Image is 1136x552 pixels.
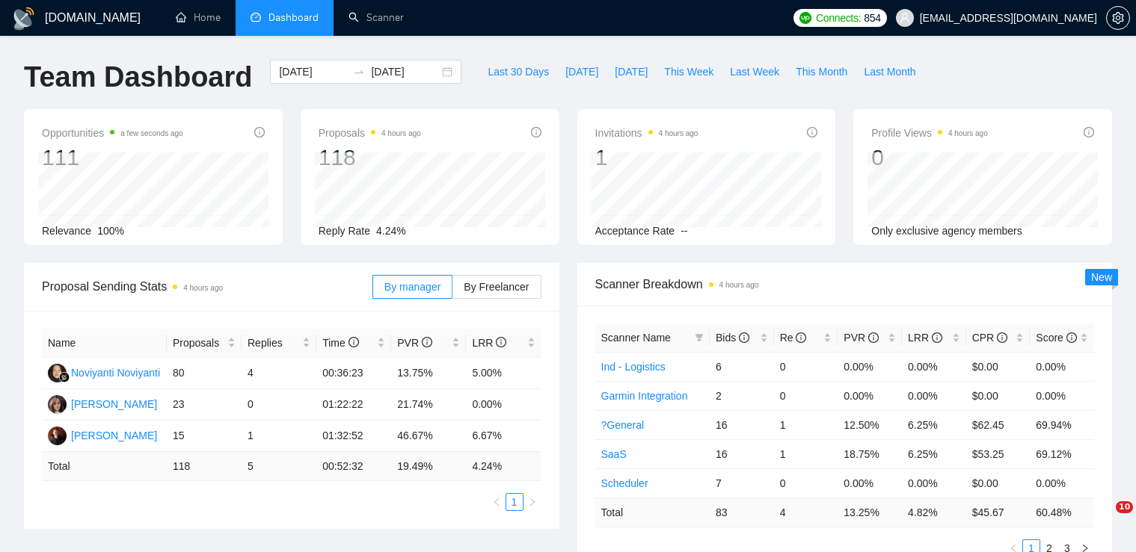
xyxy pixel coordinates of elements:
[391,452,466,481] td: 19.49 %
[774,352,838,381] td: 0
[838,497,902,527] td: 13.25 %
[466,389,541,421] td: 0.00%
[864,10,880,26] span: 854
[838,439,902,468] td: 18.75%
[48,364,67,382] img: NN
[1030,497,1094,527] td: 60.48 %
[972,332,1007,344] span: CPR
[48,427,67,445] img: AS
[42,452,167,481] td: Total
[601,448,627,460] a: SaaS
[42,143,183,172] div: 111
[1106,6,1130,30] button: setting
[319,225,370,237] span: Reply Rate
[710,439,774,468] td: 16
[966,497,1031,527] td: $ 45.67
[59,372,70,382] img: gigradar-bm.png
[48,395,67,414] img: KA
[966,468,1031,497] td: $0.00
[173,335,224,351] span: Proposals
[710,497,774,527] td: 83
[902,410,966,439] td: 6.25%
[932,332,942,343] span: info-circle
[1030,439,1094,468] td: 69.12%
[838,352,902,381] td: 0.00%
[607,60,656,84] button: [DATE]
[796,63,847,80] span: This Month
[316,452,391,481] td: 00:52:32
[488,493,506,511] button: left
[492,497,501,506] span: left
[787,60,856,84] button: This Month
[242,421,316,452] td: 1
[242,358,316,389] td: 4
[908,332,942,344] span: LRR
[376,225,406,237] span: 4.24%
[381,129,421,137] time: 4 hours ago
[796,332,806,343] span: info-circle
[472,337,506,349] span: LRR
[279,63,347,80] input: Start date
[774,468,838,497] td: 0
[595,143,699,172] div: 1
[664,63,713,80] span: This Week
[353,66,365,78] span: swap-right
[966,381,1031,410] td: $0.00
[1085,501,1121,537] iframe: Intercom live chat
[710,410,774,439] td: 16
[601,477,648,489] a: Scheduler
[391,421,466,452] td: 46.67%
[524,493,541,511] button: right
[838,381,902,410] td: 0.00%
[871,143,988,172] div: 0
[371,63,439,80] input: End date
[710,352,774,381] td: 6
[856,60,924,84] button: Last Month
[183,284,223,292] time: 4 hours ago
[71,365,160,381] div: Noviyanti Noviyanti
[799,12,811,24] img: upwork-logo.png
[595,124,699,142] span: Invitations
[242,452,316,481] td: 5
[322,337,358,349] span: Time
[902,381,966,410] td: 0.00%
[1116,501,1133,513] span: 10
[42,124,183,142] span: Opportunities
[466,421,541,452] td: 6.67%
[1030,352,1094,381] td: 0.00%
[838,468,902,497] td: 0.00%
[710,381,774,410] td: 2
[176,11,221,24] a: homeHome
[506,494,523,510] a: 1
[268,11,319,24] span: Dashboard
[120,129,182,137] time: a few seconds ago
[48,397,157,409] a: KA[PERSON_NAME]
[844,332,879,344] span: PVR
[615,63,648,80] span: [DATE]
[506,493,524,511] li: 1
[780,332,807,344] span: Re
[656,60,722,84] button: This Week
[774,497,838,527] td: 4
[838,410,902,439] td: 12.50%
[528,497,537,506] span: right
[167,358,242,389] td: 80
[695,333,704,342] span: filter
[595,275,1095,294] span: Scanner Breakdown
[864,63,915,80] span: Last Month
[966,439,1031,468] td: $53.25
[488,63,549,80] span: Last 30 Days
[349,337,359,347] span: info-circle
[1066,332,1077,343] span: info-circle
[71,396,157,412] div: [PERSON_NAME]
[601,390,688,402] a: Garmin Integration
[557,60,607,84] button: [DATE]
[997,332,1007,343] span: info-circle
[900,13,910,23] span: user
[774,439,838,468] td: 1
[966,410,1031,439] td: $62.45
[48,366,160,378] a: NNNoviyanti Noviyanti
[1030,381,1094,410] td: 0.00%
[316,421,391,452] td: 01:32:52
[319,124,421,142] span: Proposals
